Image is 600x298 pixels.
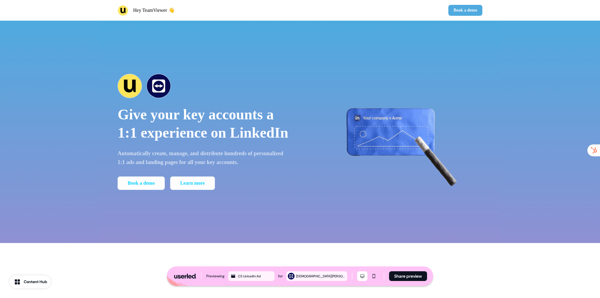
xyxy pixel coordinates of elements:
div: for [278,273,283,279]
div: [DEMOGRAPHIC_DATA][PERSON_NAME] [296,273,346,279]
strong: Automatically create, manage, and distribute hundreds of personalized 1:1 ads and landing pages f... [118,150,283,165]
a: Learn more [170,176,215,190]
div: Content Hub [24,279,47,285]
button: Book a demo [448,5,482,16]
button: Mobile mode [369,271,379,281]
button: Desktop mode [357,271,367,281]
div: Previewing [206,273,225,279]
p: Give your key accounts a 1:1 experience on LinkedIn [118,105,291,142]
p: Hey TeamViewer 👋 [133,7,174,14]
div: CS LinkedIn Ad [238,273,273,279]
button: Share preview [389,271,427,281]
button: Content Hub [10,276,51,288]
button: Book a demo [118,176,165,190]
